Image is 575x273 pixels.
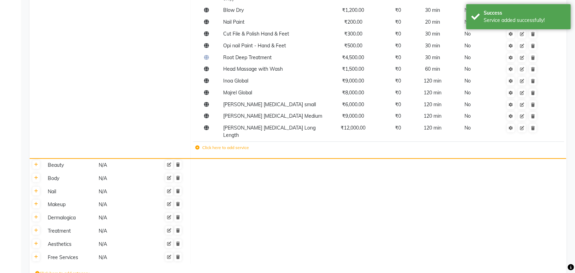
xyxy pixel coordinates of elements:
[45,174,95,183] div: Body
[395,89,401,96] span: ₹0
[424,101,441,108] span: 120 min
[98,187,148,196] div: N/A
[98,174,148,183] div: N/A
[464,7,471,13] span: No
[464,125,471,131] span: No
[342,113,364,119] span: ₹9,000.00
[223,42,286,49] span: Opi nail Paint - Hand & Feet
[223,78,248,84] span: Inoa Global
[424,78,441,84] span: 120 min
[464,113,471,119] span: No
[484,9,566,17] div: Success
[464,66,471,72] span: No
[342,101,364,108] span: ₹6,000.00
[223,89,252,96] span: Majrel Global
[344,42,362,49] span: ₹500.00
[424,89,441,96] span: 120 min
[223,19,244,25] span: Nail Paint
[395,42,401,49] span: ₹0
[98,240,148,249] div: N/A
[45,240,95,249] div: Aesthetics
[395,113,401,119] span: ₹0
[425,42,440,49] span: 30 min
[98,227,148,235] div: N/A
[464,89,471,96] span: No
[464,19,471,25] span: No
[425,7,440,13] span: 30 min
[45,161,95,170] div: Beauty
[395,125,401,131] span: ₹0
[464,101,471,108] span: No
[395,31,401,37] span: ₹0
[344,31,362,37] span: ₹300.00
[395,19,401,25] span: ₹0
[425,66,440,72] span: 60 min
[395,54,401,61] span: ₹0
[464,31,471,37] span: No
[425,31,440,37] span: 30 min
[98,161,148,170] div: N/A
[395,66,401,72] span: ₹0
[98,200,148,209] div: N/A
[45,200,95,209] div: Makeup
[223,54,272,61] span: Root Deep Treatment
[342,54,364,61] span: ₹4,500.00
[223,101,316,108] span: [PERSON_NAME] [MEDICAL_DATA] small
[98,253,148,262] div: N/A
[98,213,148,222] div: N/A
[395,101,401,108] span: ₹0
[464,54,471,61] span: No
[45,253,95,262] div: Free Services
[484,17,566,24] div: Service added successfully!
[223,113,322,119] span: [PERSON_NAME] [MEDICAL_DATA] Medium
[342,66,364,72] span: ₹1,500.00
[344,19,362,25] span: ₹200.00
[223,125,316,138] span: [PERSON_NAME] [MEDICAL_DATA] Long Length
[425,54,440,61] span: 30 min
[45,187,95,196] div: Nail
[425,19,440,25] span: 20 min
[464,42,471,49] span: No
[195,145,249,151] label: Click here to add service
[464,78,471,84] span: No
[223,31,289,37] span: Cut File & Polish Hand & Feet
[395,78,401,84] span: ₹0
[45,227,95,235] div: Treatment
[223,7,244,13] span: Blow Dry
[424,113,441,119] span: 120 min
[223,66,283,72] span: Head Massage with Wash
[342,7,364,13] span: ₹1,200.00
[395,7,401,13] span: ₹0
[341,125,365,131] span: ₹12,000.00
[424,125,441,131] span: 120 min
[342,78,364,84] span: ₹9,000.00
[342,89,364,96] span: ₹8,000.00
[45,213,95,222] div: Dermalogica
